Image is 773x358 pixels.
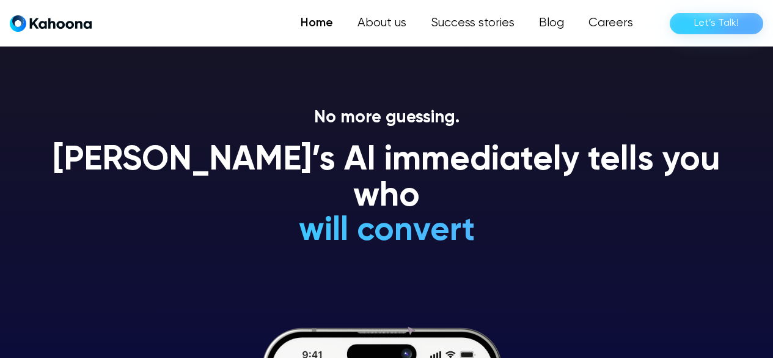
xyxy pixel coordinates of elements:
[527,11,576,35] a: Blog
[38,108,735,129] p: No more guessing.
[576,11,645,35] a: Careers
[10,15,92,32] a: home
[345,11,419,35] a: About us
[38,143,735,215] h1: [PERSON_NAME]’s AI immediately tells you who
[288,11,345,35] a: Home
[207,213,566,249] h1: will convert
[670,13,763,34] a: Let’s Talk!
[419,11,527,35] a: Success stories
[694,13,739,33] div: Let’s Talk!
